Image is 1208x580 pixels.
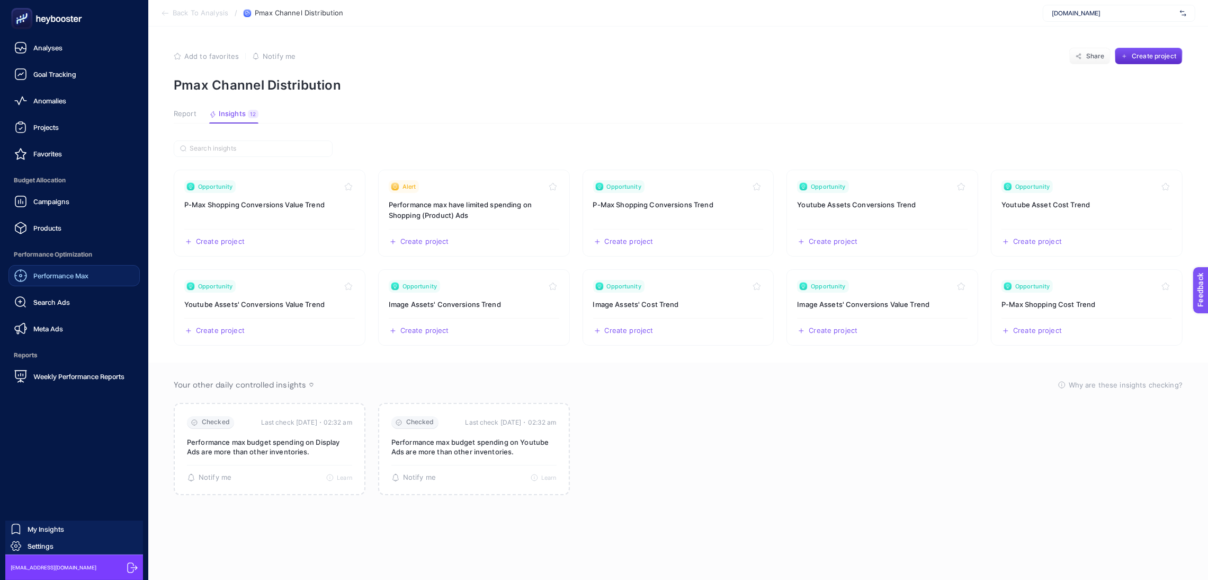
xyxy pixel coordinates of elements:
[583,269,774,346] a: View insight titled
[33,271,88,280] span: Performance Max
[389,327,449,335] button: Create a new project based on this insight
[811,282,845,291] span: Opportunity
[33,43,62,52] span: Analyses
[174,170,1183,346] section: Insight Packages
[750,180,763,193] button: Toggle favorite
[391,473,436,482] button: Notify me
[8,37,140,58] a: Analyses
[750,280,763,293] button: Toggle favorite
[255,9,343,17] span: Pmax Channel Distribution
[187,437,352,456] p: Performance max budget spending on Display Ads are more than other inventories.
[33,123,59,131] span: Projects
[8,191,140,212] a: Campaigns
[1052,9,1176,17] span: [DOMAIN_NAME]
[11,564,96,572] span: [EMAIL_ADDRESS][DOMAIN_NAME]
[28,525,64,533] span: My Insights
[547,280,559,293] button: Toggle favorite
[797,199,968,210] h3: Insight title
[403,473,436,482] span: Notify me
[174,380,306,390] span: Your other daily controlled insights
[33,70,76,78] span: Goal Tracking
[1132,52,1176,60] span: Create project
[337,474,352,481] span: Learn
[378,170,570,257] a: View insight titled
[33,197,69,206] span: Campaigns
[198,182,232,191] span: Opportunity
[174,77,1183,93] p: Pmax Channel Distribution
[1069,380,1183,390] span: Why are these insights checking?
[196,327,245,335] span: Create project
[174,403,1183,495] section: Passive Insight Packages
[174,52,239,60] button: Add to favorites
[33,298,70,306] span: Search Ads
[378,269,570,346] a: View insight titled
[541,474,557,481] span: Learn
[1069,48,1111,65] button: Share
[786,170,978,257] a: View insight titled
[391,437,557,456] p: Performance max budget spending on Youtube Ads are more than other inventories.
[406,418,434,426] span: Checked
[184,327,245,335] button: Create a new project based on this insight
[199,473,231,482] span: Notify me
[202,418,230,426] span: Checked
[248,110,258,118] div: 12
[797,299,968,310] h3: Insight title
[605,238,654,246] span: Create project
[593,199,764,210] h3: Insight title
[1015,282,1050,291] span: Opportunity
[786,269,978,346] a: View insight titled
[991,170,1183,257] a: View insight titled
[326,474,352,481] button: Learn
[1001,327,1062,335] button: Create a new project based on this insight
[5,538,143,555] a: Settings
[33,224,61,232] span: Products
[190,145,326,153] input: Search
[33,324,63,333] span: Meta Ads
[174,110,196,118] span: Report
[1086,52,1105,60] span: Share
[402,182,416,191] span: Alert
[593,299,764,310] h3: Insight title
[8,170,140,191] span: Budget Allocation
[1015,182,1050,191] span: Opportunity
[1159,180,1172,193] button: Toggle favorite
[1001,238,1062,246] button: Create a new project based on this insight
[8,318,140,339] a: Meta Ads
[5,521,143,538] a: My Insights
[8,143,140,164] a: Favorites
[1013,238,1062,246] span: Create project
[389,199,559,221] h3: Insight title
[8,64,140,85] a: Goal Tracking
[28,542,53,550] span: Settings
[235,8,237,17] span: /
[184,238,245,246] button: Create a new project based on this insight
[6,3,40,12] span: Feedback
[389,299,559,310] h3: Insight title
[342,180,355,193] button: Toggle favorite
[196,238,245,246] span: Create project
[8,265,140,286] a: Performance Max
[991,269,1183,346] a: View insight titled
[219,110,246,118] span: Insights
[955,280,968,293] button: Toggle favorite
[8,117,140,138] a: Projects
[8,244,140,265] span: Performance Optimization
[593,327,654,335] button: Create a new project based on this insight
[8,217,140,239] a: Products
[1180,8,1186,19] img: svg%3e
[1159,280,1172,293] button: Toggle favorite
[593,238,654,246] button: Create a new project based on this insight
[797,327,857,335] button: Create a new project based on this insight
[252,52,296,60] button: Notify me
[1001,299,1172,310] h3: Insight title
[400,327,449,335] span: Create project
[198,282,232,291] span: Opportunity
[174,269,365,346] a: View insight titled
[531,474,557,481] button: Learn
[465,417,556,428] time: Last check [DATE]・02:32 am
[1013,327,1062,335] span: Create project
[33,150,62,158] span: Favorites
[33,96,66,105] span: Anomalies
[607,182,641,191] span: Opportunity
[400,238,449,246] span: Create project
